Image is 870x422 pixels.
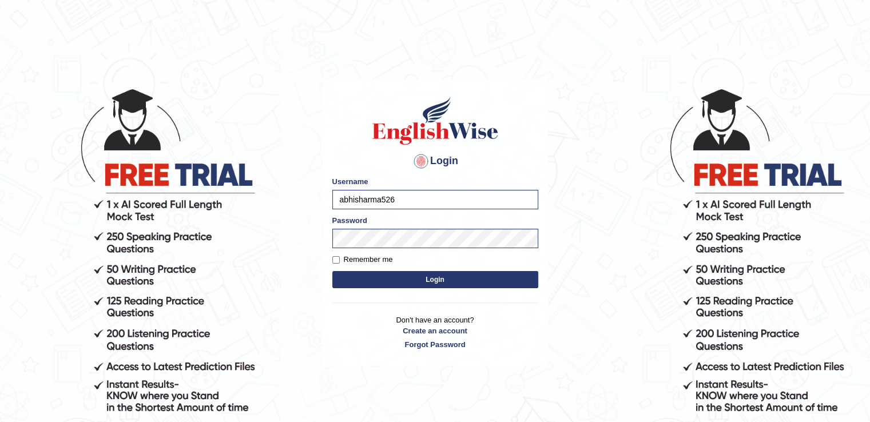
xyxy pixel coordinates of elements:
[332,271,538,288] button: Login
[332,176,368,187] label: Username
[332,314,538,350] p: Don't have an account?
[370,95,500,146] img: Logo of English Wise sign in for intelligent practice with AI
[332,339,538,350] a: Forgot Password
[332,325,538,336] a: Create an account
[332,254,393,265] label: Remember me
[332,256,340,264] input: Remember me
[332,215,367,226] label: Password
[332,152,538,170] h4: Login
